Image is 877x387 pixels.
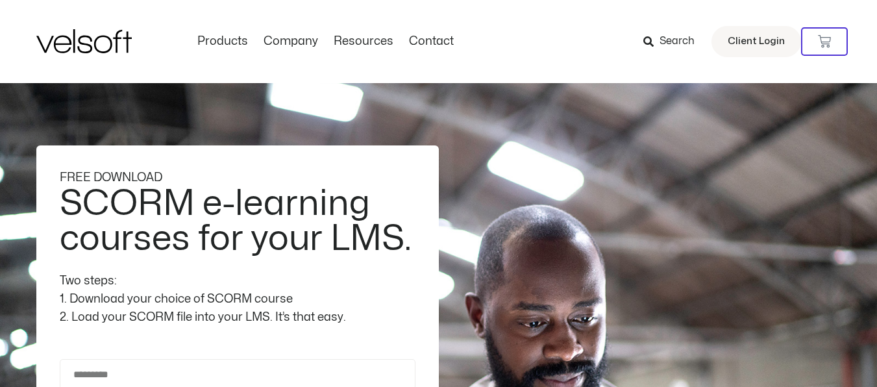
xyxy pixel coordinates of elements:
img: Velsoft Training Materials [36,29,132,53]
span: Search [660,33,695,50]
div: FREE DOWNLOAD [60,169,415,187]
a: ContactMenu Toggle [401,34,462,49]
a: ProductsMenu Toggle [190,34,256,49]
div: 2. Load your SCORM file into your LMS. It’s that easy. [60,308,415,327]
a: Client Login [711,26,801,57]
a: CompanyMenu Toggle [256,34,326,49]
span: Client Login [728,33,785,50]
h2: SCORM e-learning courses for your LMS. [60,186,412,256]
nav: Menu [190,34,462,49]
a: ResourcesMenu Toggle [326,34,401,49]
div: 1. Download your choice of SCORM course [60,290,415,308]
div: Two steps: [60,272,415,290]
a: Search [643,31,704,53]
